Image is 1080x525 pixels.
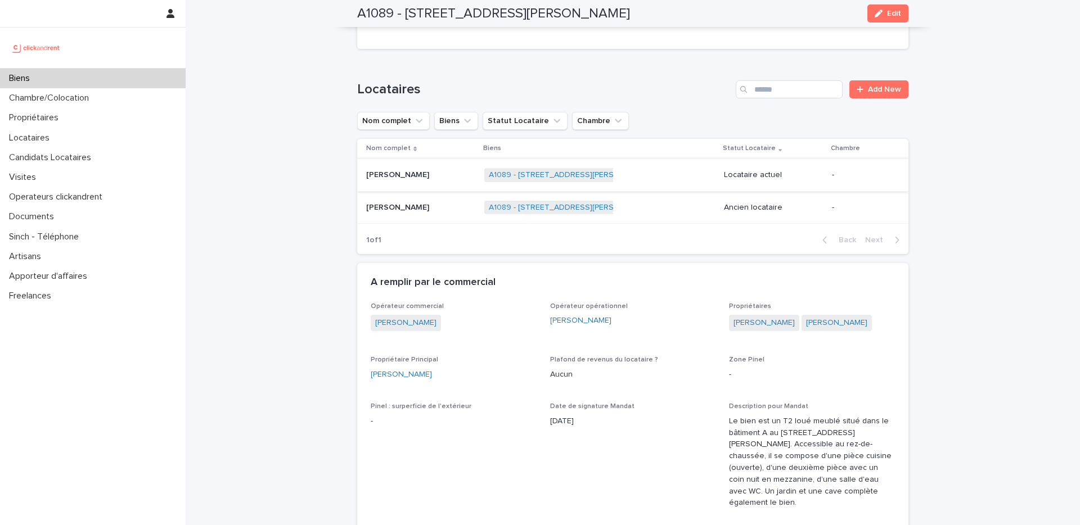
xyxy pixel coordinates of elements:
[865,236,890,244] span: Next
[729,415,895,509] p: Le bien est un T2 loué meublé situé dans le bâtiment A au [STREET_ADDRESS][PERSON_NAME]. Accessib...
[4,192,111,202] p: Operateurs clickandrent
[357,159,908,191] tr: [PERSON_NAME][PERSON_NAME] A1089 - [STREET_ADDRESS][PERSON_NAME] Locataire actuel-
[806,317,867,329] a: [PERSON_NAME]
[733,317,795,329] a: [PERSON_NAME]
[357,112,430,130] button: Nom complet
[729,403,808,410] span: Description pour Mandat
[887,10,901,17] span: Edit
[4,251,50,262] p: Artisans
[729,356,764,363] span: Zone Pinel
[724,170,823,180] p: Locataire actuel
[550,303,628,310] span: Opérateur opérationnel
[371,369,432,381] a: [PERSON_NAME]
[371,403,471,410] span: Pinel : surperficie de l'extérieur
[357,227,390,254] p: 1 of 1
[4,232,88,242] p: Sinch - Téléphone
[483,112,568,130] button: Statut Locataire
[483,142,501,155] p: Biens
[867,4,908,22] button: Edit
[371,356,438,363] span: Propriétaire Principal
[831,142,860,155] p: Chambre
[832,170,890,180] p: -
[357,191,908,224] tr: [PERSON_NAME][PERSON_NAME] A1089 - [STREET_ADDRESS][PERSON_NAME] Ancien locataire-
[550,315,611,327] a: [PERSON_NAME]
[550,415,716,427] p: [DATE]
[729,303,771,310] span: Propriétaires
[736,80,843,98] input: Search
[366,168,431,180] p: [PERSON_NAME]
[550,369,716,381] p: Aucun
[434,112,478,130] button: Biens
[729,369,895,381] p: -
[4,112,67,123] p: Propriétaires
[371,415,537,427] p: -
[371,277,496,289] h2: A remplir par le commercial
[375,317,436,329] a: [PERSON_NAME]
[832,236,856,244] span: Back
[4,133,58,143] p: Locataires
[4,152,100,163] p: Candidats Locataires
[4,291,60,301] p: Freelances
[868,85,901,93] span: Add New
[861,235,908,245] button: Next
[366,142,411,155] p: Nom complet
[572,112,629,130] button: Chambre
[4,73,39,84] p: Biens
[489,203,654,212] a: A1089 - [STREET_ADDRESS][PERSON_NAME]
[4,271,96,282] p: Apporteur d'affaires
[849,80,908,98] a: Add New
[357,6,630,22] h2: A1089 - [STREET_ADDRESS][PERSON_NAME]
[366,201,431,212] p: [PERSON_NAME]
[489,170,654,180] a: A1089 - [STREET_ADDRESS][PERSON_NAME]
[4,93,98,103] p: Chambre/Colocation
[371,303,444,310] span: Opérateur commercial
[813,235,861,245] button: Back
[357,82,731,98] h1: Locataires
[723,142,776,155] p: Statut Locataire
[724,203,823,212] p: Ancien locataire
[4,172,45,183] p: Visites
[9,37,64,59] img: UCB0brd3T0yccxBKYDjQ
[832,203,890,212] p: -
[550,403,634,410] span: Date de signature Mandat
[550,356,658,363] span: Plafond de revenus du locataire ?
[4,211,63,222] p: Documents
